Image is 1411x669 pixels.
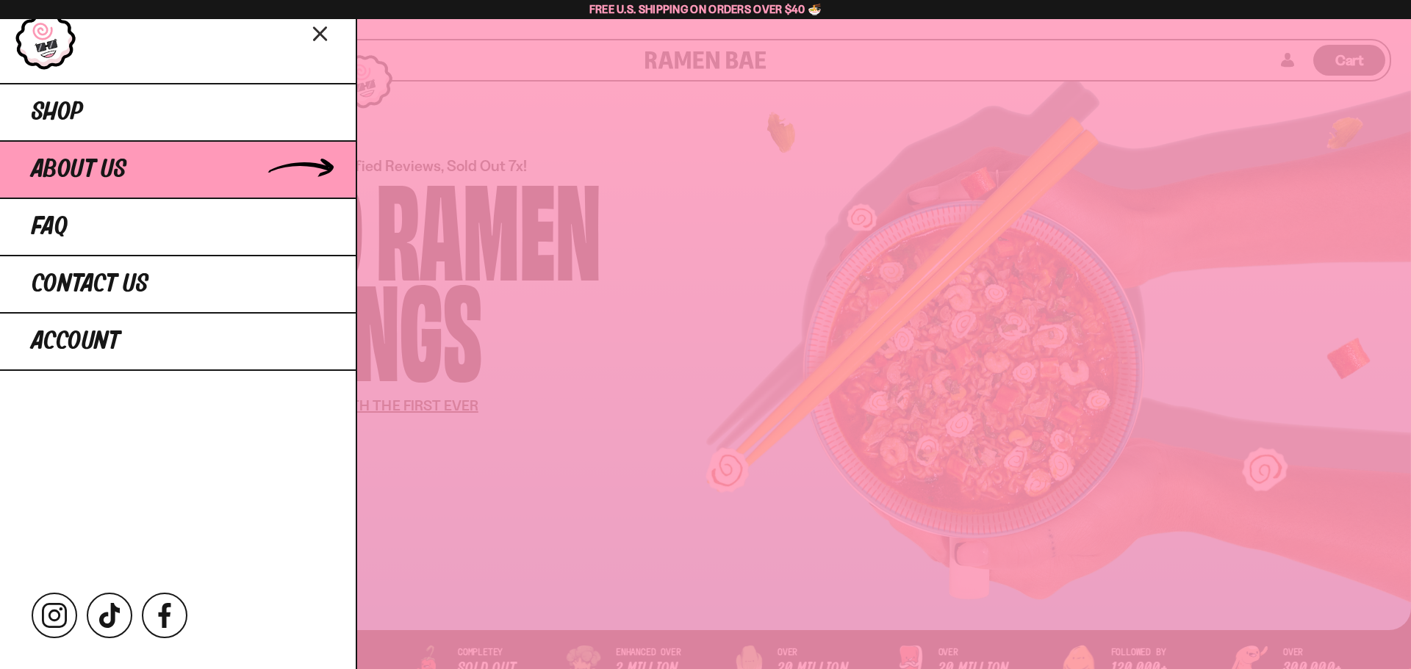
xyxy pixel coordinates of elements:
span: FAQ [32,214,68,240]
span: About Us [32,156,126,183]
span: Contact Us [32,271,148,297]
span: Free U.S. Shipping on Orders over $40 🍜 [589,2,822,16]
button: Close menu [308,20,334,46]
span: Account [32,328,120,355]
span: Shop [32,99,83,126]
